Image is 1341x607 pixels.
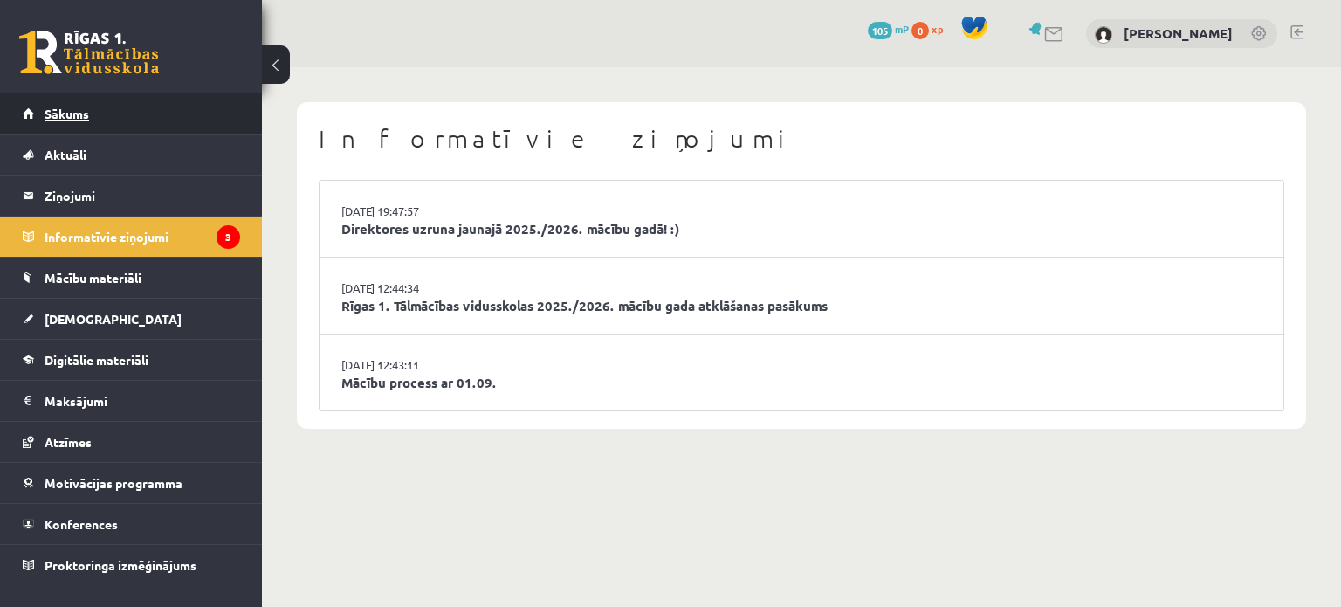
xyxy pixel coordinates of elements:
[23,93,240,134] a: Sākums
[45,311,182,327] span: [DEMOGRAPHIC_DATA]
[45,147,86,162] span: Aktuāli
[45,381,240,421] legend: Maksājumi
[45,434,92,450] span: Atzīmes
[23,463,240,503] a: Motivācijas programma
[217,225,240,249] i: 3
[23,258,240,298] a: Mācību materiāli
[23,340,240,380] a: Digitālie materiāli
[19,31,159,74] a: Rīgas 1. Tālmācības vidusskola
[23,545,240,585] a: Proktoringa izmēģinājums
[1095,26,1112,44] img: Marta Broka
[341,373,1262,393] a: Mācību process ar 01.09.
[45,106,89,121] span: Sākums
[45,557,196,573] span: Proktoringa izmēģinājums
[911,22,929,39] span: 0
[45,475,182,491] span: Motivācijas programma
[1124,24,1233,42] a: [PERSON_NAME]
[23,422,240,462] a: Atzīmes
[341,219,1262,239] a: Direktores uzruna jaunajā 2025./2026. mācību gadā! :)
[23,176,240,216] a: Ziņojumi
[341,296,1262,316] a: Rīgas 1. Tālmācības vidusskolas 2025./2026. mācību gada atklāšanas pasākums
[45,217,240,257] legend: Informatīvie ziņojumi
[23,217,240,257] a: Informatīvie ziņojumi3
[341,356,472,374] a: [DATE] 12:43:11
[23,504,240,544] a: Konferences
[319,124,1284,154] h1: Informatīvie ziņojumi
[341,203,472,220] a: [DATE] 19:47:57
[868,22,909,36] a: 105 mP
[23,299,240,339] a: [DEMOGRAPHIC_DATA]
[45,176,240,216] legend: Ziņojumi
[895,22,909,36] span: mP
[868,22,892,39] span: 105
[45,270,141,286] span: Mācību materiāli
[23,381,240,421] a: Maksājumi
[23,135,240,175] a: Aktuāli
[932,22,943,36] span: xp
[45,516,118,532] span: Konferences
[911,22,952,36] a: 0 xp
[45,352,148,368] span: Digitālie materiāli
[341,279,472,297] a: [DATE] 12:44:34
